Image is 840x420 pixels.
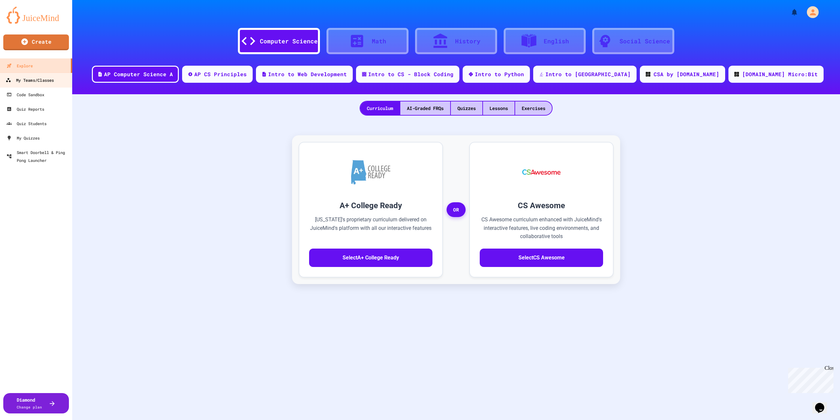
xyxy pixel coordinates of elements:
img: CODE_logo_RGB.png [734,72,739,77]
div: Curriculum [360,101,400,115]
div: Lessons [483,101,514,115]
div: Computer Science [260,37,318,46]
button: SelectA+ College Ready [309,249,432,267]
div: My Quizzes [7,134,40,142]
div: Quizzes [451,101,482,115]
iframe: chat widget [786,365,833,393]
div: Intro to Web Development [268,70,347,78]
div: AP Computer Science A [104,70,173,78]
iframe: chat widget [812,394,833,413]
button: DiamondChange plan [3,393,69,413]
div: Social Science [619,37,670,46]
div: [DOMAIN_NAME] Micro:Bit [742,70,818,78]
div: My Teams/Classes [6,76,54,84]
div: Code Sandbox [7,91,44,99]
div: Chat with us now!Close [3,3,45,42]
span: Change plan [17,405,42,409]
span: OR [447,202,466,217]
div: Math [372,37,386,46]
div: AI-Graded FRQs [400,101,450,115]
div: My Notifications [778,7,800,18]
p: [US_STATE]'s proprietary curriculum delivered on JuiceMind's platform with all our interactive fe... [309,215,432,241]
div: Diamond [17,396,42,410]
div: Intro to Python [475,70,524,78]
div: CSA by [DOMAIN_NAME] [654,70,719,78]
p: CS Awesome curriculum enhanced with JuiceMind's interactive features, live coding environments, a... [480,215,603,241]
img: logo-orange.svg [7,7,66,24]
div: AP CS Principles [194,70,247,78]
div: Explore [7,62,33,70]
img: A+ College Ready [351,160,390,185]
div: Quiz Reports [7,105,44,113]
div: Exercises [515,101,552,115]
h3: A+ College Ready [309,200,432,211]
div: Intro to CS - Block Coding [368,70,453,78]
div: History [455,37,480,46]
div: Intro to [GEOGRAPHIC_DATA] [545,70,631,78]
div: English [544,37,569,46]
a: Create [3,34,69,50]
img: CS Awesome [516,152,567,192]
h3: CS Awesome [480,200,603,211]
div: Quiz Students [7,120,47,127]
img: CODE_logo_RGB.png [646,72,650,77]
div: Smart Doorbell & Ping Pong Launcher [7,148,70,164]
button: SelectCS Awesome [480,249,603,267]
div: My Account [800,5,820,20]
